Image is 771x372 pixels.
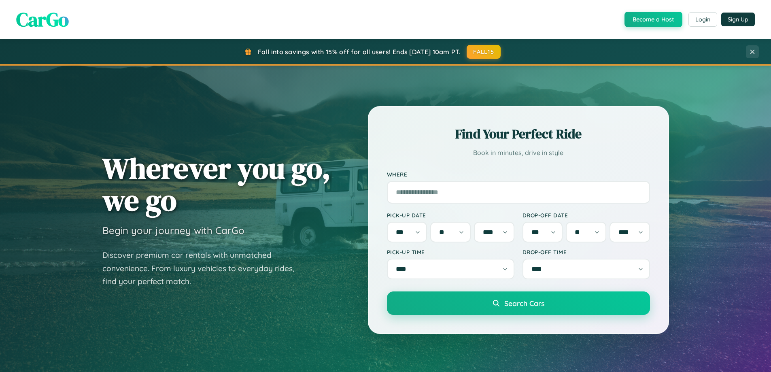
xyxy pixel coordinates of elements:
label: Pick-up Date [387,212,514,219]
h3: Begin your journey with CarGo [102,224,244,236]
button: Login [688,12,717,27]
label: Drop-off Time [522,249,650,255]
button: FALL15 [467,45,501,59]
span: Fall into savings with 15% off for all users! Ends [DATE] 10am PT. [258,48,461,56]
button: Become a Host [624,12,682,27]
span: Search Cars [504,299,544,308]
button: Search Cars [387,291,650,315]
h2: Find Your Perfect Ride [387,125,650,143]
p: Discover premium car rentals with unmatched convenience. From luxury vehicles to everyday rides, ... [102,249,305,288]
label: Where [387,171,650,178]
p: Book in minutes, drive in style [387,147,650,159]
label: Drop-off Date [522,212,650,219]
h1: Wherever you go, we go [102,152,331,216]
span: CarGo [16,6,69,33]
label: Pick-up Time [387,249,514,255]
button: Sign Up [721,13,755,26]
